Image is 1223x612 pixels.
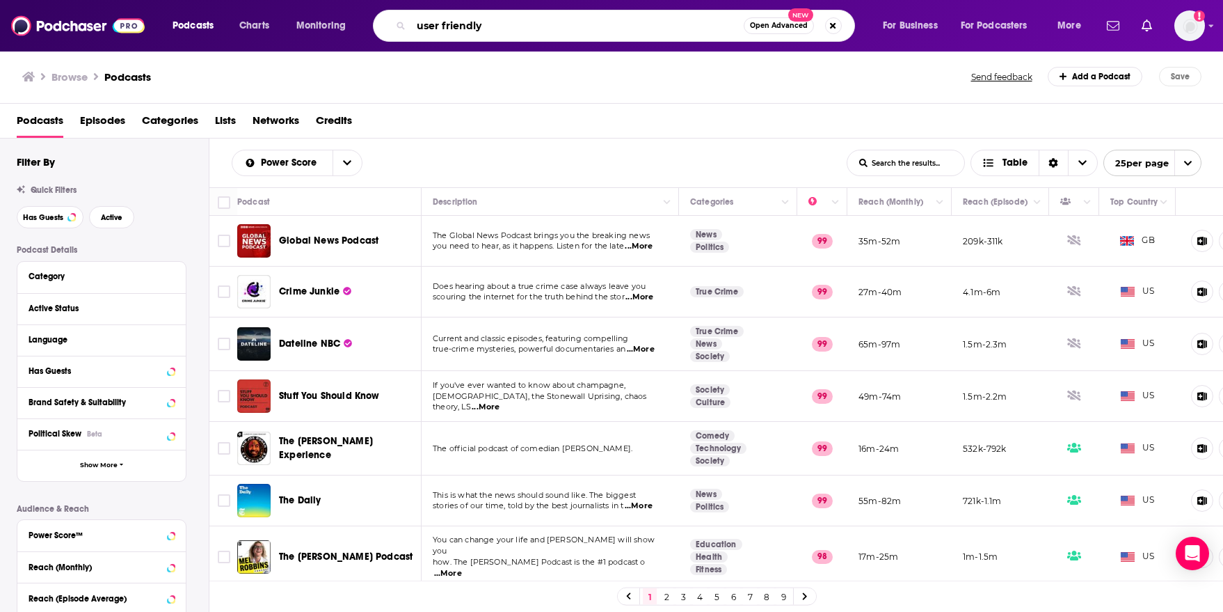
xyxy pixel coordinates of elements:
img: The Mel Robbins Podcast [237,540,271,574]
button: Show profile menu [1174,10,1205,41]
a: Comedy [690,430,735,441]
span: ...More [625,241,653,252]
button: Column Actions [827,194,844,211]
p: 65m-97m [858,338,900,350]
p: Podcast Details [17,245,186,255]
button: Column Actions [777,194,794,211]
span: Toggle select row [218,551,230,563]
span: Power Score [261,158,321,168]
p: 209k-311k [963,235,1003,247]
div: Power Score [808,194,828,210]
a: The [PERSON_NAME] Experience [279,434,417,462]
a: 6 [726,588,740,605]
p: 99 [812,285,833,299]
div: Brand Safety & Suitability [29,398,163,407]
span: More [1057,16,1081,36]
div: Language [29,335,166,345]
a: Episodes [80,109,125,138]
img: Global News Podcast [237,224,271,258]
img: Podchaser - Follow, Share and Rate Podcasts [11,13,145,39]
div: Categories [690,194,733,210]
span: You can change your life and [PERSON_NAME] will show you [433,535,655,556]
div: Has Guests [1060,194,1080,210]
p: 99 [812,337,833,351]
span: Credits [316,109,352,138]
button: Active Status [29,299,175,317]
img: The Joe Rogan Experience [237,432,271,465]
a: Politics [690,501,729,512]
a: Lists [215,109,236,138]
span: Stuff You Should Know [279,390,380,402]
a: 1 [643,588,657,605]
p: 55m-82m [858,495,901,507]
button: open menu [287,15,364,37]
span: New [788,8,813,22]
a: Culture [690,397,730,408]
span: ...More [625,501,653,512]
div: Description [433,194,477,210]
span: Table [1002,158,1028,168]
a: The Daily [279,494,321,508]
a: 8 [760,588,774,605]
p: 17m-25m [858,551,898,563]
div: Reach (Monthly) [858,194,923,210]
span: Toggle select row [218,494,230,507]
a: The Daily [237,484,271,517]
a: Show notifications dropdown [1136,14,1158,38]
button: Brand Safety & Suitability [29,393,175,411]
span: Dateline NBC [279,338,340,350]
span: Toggle select row [218,285,230,298]
span: US [1121,441,1155,455]
button: Choose View [970,150,1098,176]
a: The [PERSON_NAME] Podcast [279,550,413,564]
a: Show notifications dropdown [1101,14,1125,38]
button: Column Actions [1079,194,1096,211]
span: Quick Filters [31,185,77,195]
a: Add a Podcast [1048,67,1143,86]
p: 99 [812,441,833,455]
button: open menu [232,158,333,168]
span: For Podcasters [961,16,1028,36]
a: Politics [690,242,729,253]
button: open menu [873,15,955,37]
img: Crime Junkie [237,275,271,308]
a: Health [690,551,728,563]
button: Column Actions [932,194,948,211]
svg: Add a profile image [1194,10,1205,22]
span: Has Guests [23,214,63,221]
span: scouring the internet for the truth behind the stor [433,292,625,301]
div: Open Intercom Messenger [1176,537,1209,570]
span: Podcasts [17,109,63,138]
h3: Browse [51,70,88,84]
div: Reach (Episode) [963,194,1028,210]
a: Education [690,539,742,550]
span: ...More [472,402,499,413]
button: Active [89,206,134,228]
button: Reach (Episode Average) [29,589,175,606]
p: 99 [812,234,833,248]
span: For Business [883,16,938,36]
a: Dateline NBC [237,327,271,361]
span: The [PERSON_NAME] Experience [279,435,373,461]
span: Monitoring [296,16,346,36]
div: Power Score™ [29,531,163,540]
button: Open AdvancedNew [744,17,814,34]
span: Toggle select row [218,442,230,455]
button: Language [29,331,175,348]
p: 721k-1.1m [963,495,1002,507]
span: US [1121,337,1155,351]
a: True Crime [690,286,744,297]
p: 49m-74m [858,391,901,402]
button: Save [1159,67,1201,86]
button: Column Actions [659,194,676,211]
a: News [690,229,722,240]
span: US [1121,550,1155,564]
span: This is what the news should sound like. The biggest [433,490,636,500]
p: 532k-792k [963,443,1007,455]
span: If you've ever wanted to know about champagne, [433,380,625,390]
span: [DEMOGRAPHIC_DATA], the Stonewall Uprising, chaos theory, LS [433,391,646,412]
a: Stuff You Should Know [279,389,380,403]
p: 27m-40m [858,286,902,298]
div: Reach (Episode Average) [29,594,163,604]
